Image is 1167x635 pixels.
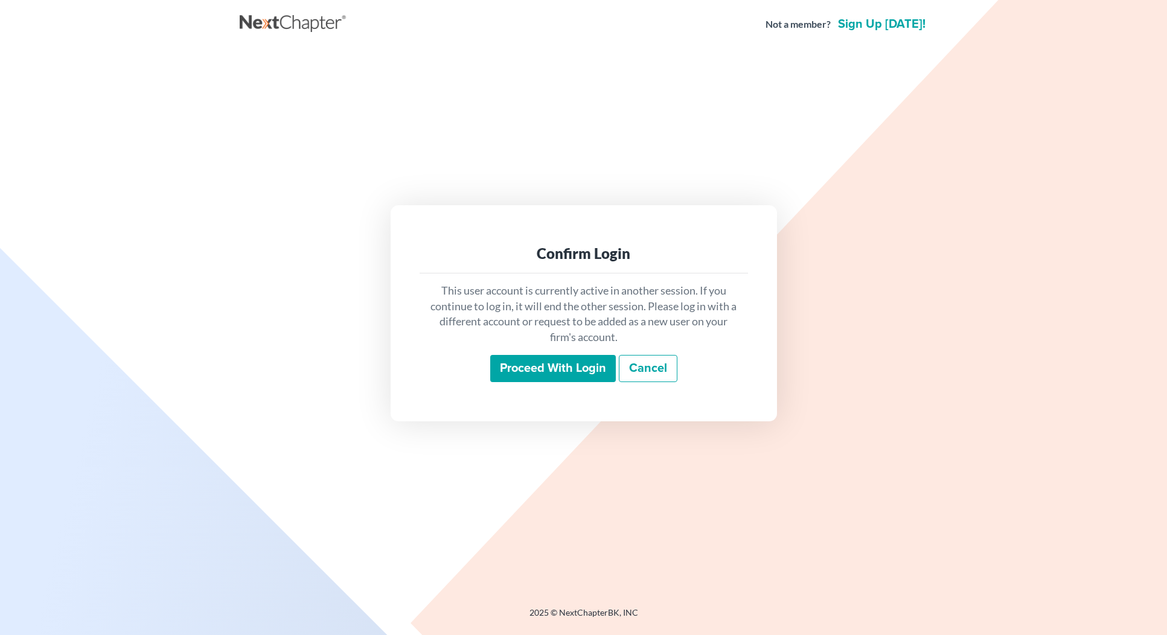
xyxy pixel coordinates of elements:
[429,244,738,263] div: Confirm Login
[240,607,928,628] div: 2025 © NextChapterBK, INC
[429,283,738,345] p: This user account is currently active in another session. If you continue to log in, it will end ...
[766,18,831,31] strong: Not a member?
[490,355,616,383] input: Proceed with login
[836,18,928,30] a: Sign up [DATE]!
[619,355,677,383] a: Cancel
